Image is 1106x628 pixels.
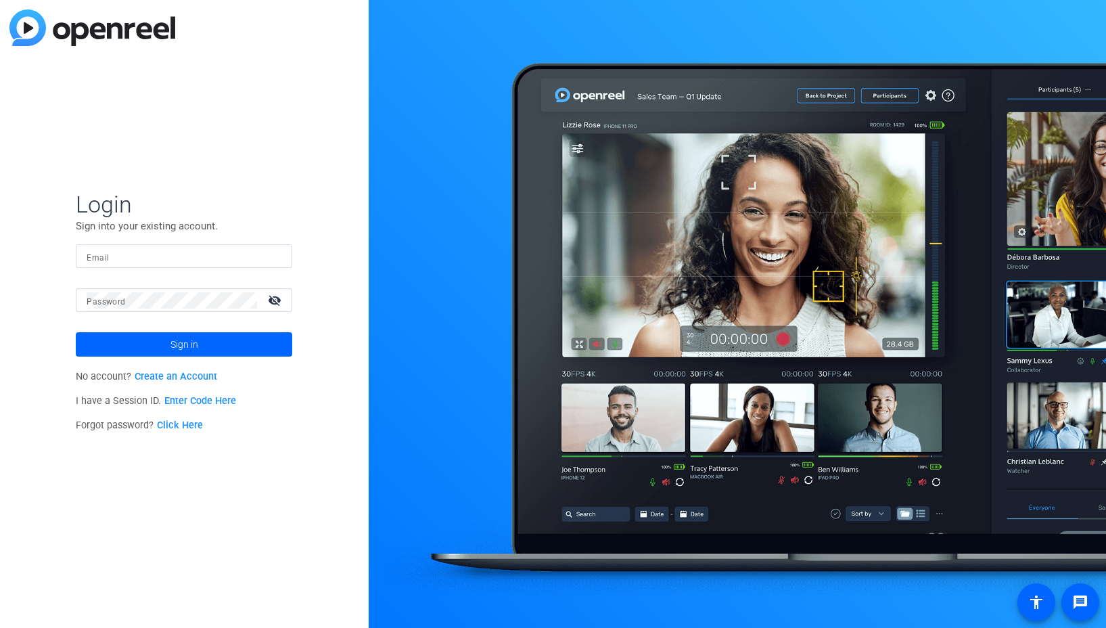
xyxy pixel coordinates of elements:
a: Create an Account [135,371,217,382]
a: Enter Code Here [164,395,236,407]
input: Enter Email Address [87,248,281,265]
mat-icon: message [1072,594,1088,610]
button: Sign in [76,332,292,357]
span: Sign in [170,328,198,361]
img: blue-gradient.svg [9,9,175,46]
span: Login [76,190,292,219]
a: Click Here [157,420,203,431]
mat-label: Email [87,253,109,263]
p: Sign into your existing account. [76,219,292,233]
span: Forgot password? [76,420,203,431]
mat-icon: accessibility [1028,594,1044,610]
mat-label: Password [87,297,125,307]
span: No account? [76,371,217,382]
mat-icon: visibility_off [260,290,292,310]
span: I have a Session ID. [76,395,236,407]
